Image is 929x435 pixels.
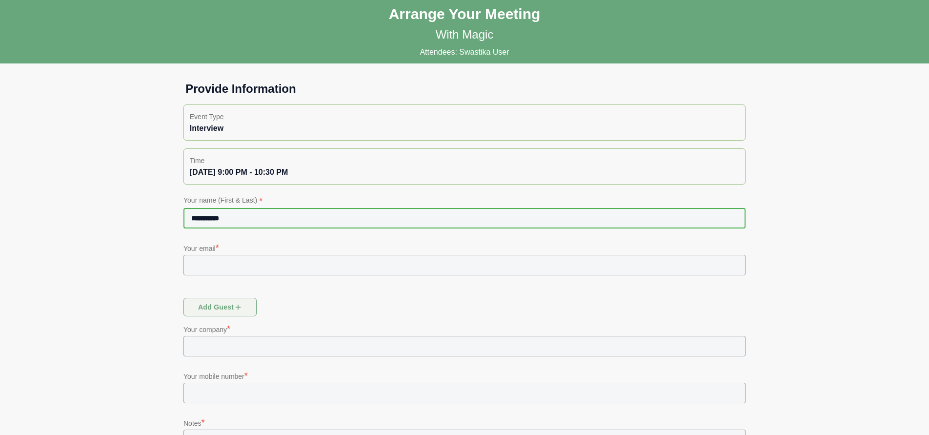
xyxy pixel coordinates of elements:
[183,416,746,430] p: Notes
[198,298,243,316] span: Add guest
[190,155,739,166] p: Time
[190,123,739,134] div: Interview
[420,46,509,58] p: Attendees: Swastika User
[183,369,746,383] p: Your mobile number
[183,298,257,316] button: Add guest
[190,166,739,178] div: [DATE] 9:00 PM - 10:30 PM
[183,322,746,336] p: Your company
[183,194,746,208] p: Your name (First & Last)
[190,111,739,123] p: Event Type
[178,81,751,97] h1: Provide Information
[389,5,541,23] h1: Arrange Your Meeting
[183,241,746,255] p: Your email
[436,27,494,42] p: With Magic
